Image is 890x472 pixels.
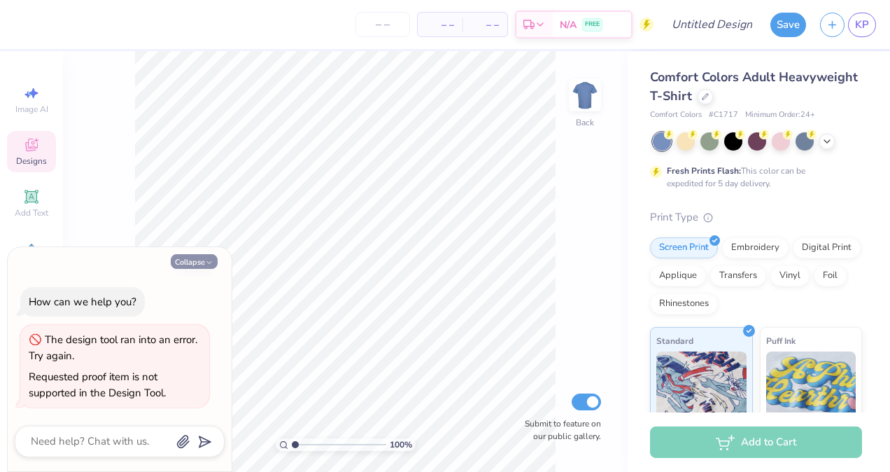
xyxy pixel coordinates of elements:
div: Back [576,116,594,129]
span: KP [855,17,869,33]
div: Vinyl [770,265,810,286]
input: – – [355,12,410,37]
span: Minimum Order: 24 + [745,109,815,121]
span: Add Text [15,207,48,218]
div: Foil [814,265,847,286]
span: 100 % [390,438,412,451]
span: Image AI [15,104,48,115]
span: FREE [585,20,600,29]
span: – – [471,18,499,32]
div: Digital Print [793,237,861,258]
div: Transfers [710,265,766,286]
span: Designs [16,155,47,167]
button: Save [770,13,806,37]
div: This color can be expedited for 5 day delivery. [667,165,839,190]
img: Standard [656,352,747,422]
div: How can we help you? [29,295,136,309]
label: Submit to feature on our public gallery. [517,417,601,443]
button: Collapse [171,254,218,269]
span: Comfort Colors Adult Heavyweight T-Shirt [650,69,858,104]
strong: Fresh Prints Flash: [667,165,741,176]
img: Puff Ink [766,352,856,422]
input: Untitled Design [661,11,763,39]
span: Puff Ink [766,333,796,348]
div: Print Type [650,209,862,225]
span: # C1717 [709,109,738,121]
div: Requested proof item is not supported in the Design Tool. [29,370,166,400]
span: – – [426,18,454,32]
img: Back [571,81,599,109]
span: Standard [656,333,693,348]
span: Comfort Colors [650,109,702,121]
div: Screen Print [650,237,718,258]
div: Applique [650,265,706,286]
div: The design tool ran into an error. Try again. [29,333,197,363]
div: Embroidery [722,237,789,258]
a: KP [848,13,876,37]
div: Rhinestones [650,293,718,314]
span: N/A [560,18,577,32]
